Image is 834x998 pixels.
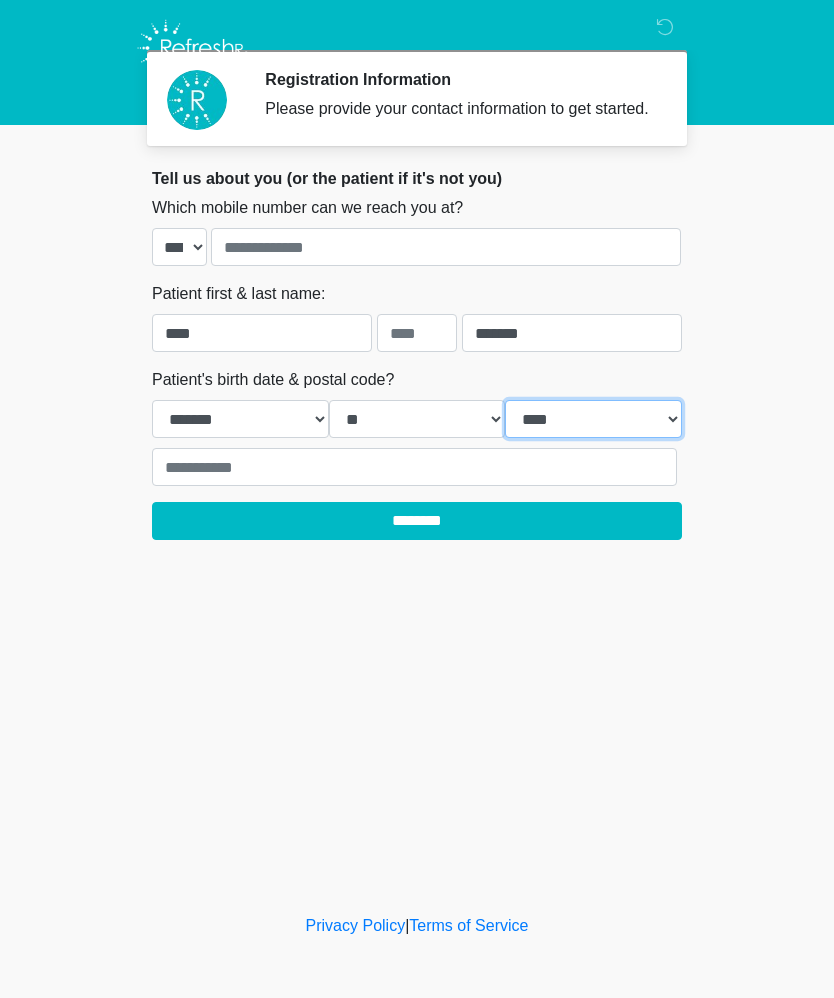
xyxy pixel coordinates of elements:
a: Terms of Service [409,917,528,934]
label: Which mobile number can we reach you at? [152,196,463,220]
a: Privacy Policy [306,917,406,934]
h2: Tell us about you (or the patient if it's not you) [152,169,682,188]
img: Refresh RX Logo [132,15,253,81]
label: Patient's birth date & postal code? [152,368,394,392]
a: | [405,917,409,934]
img: Agent Avatar [167,70,227,130]
div: Please provide your contact information to get started. [265,97,652,121]
label: Patient first & last name: [152,282,325,306]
